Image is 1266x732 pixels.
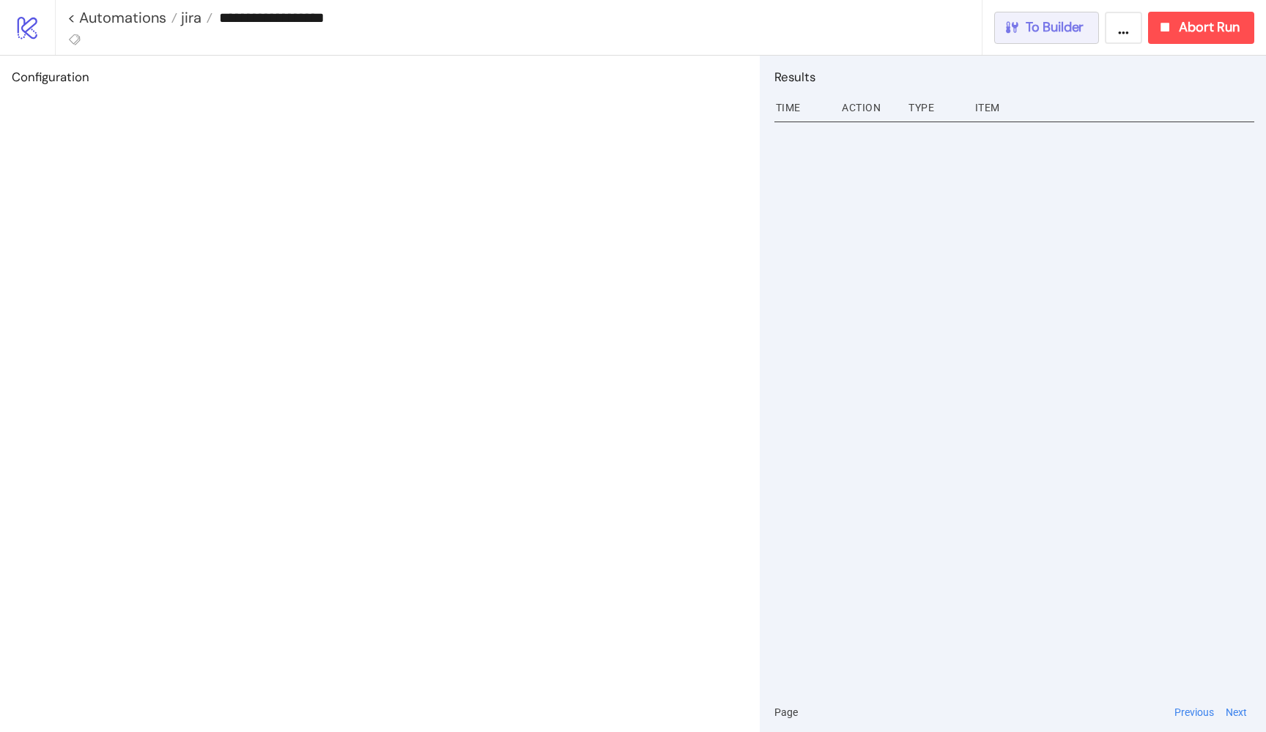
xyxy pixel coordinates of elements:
[974,94,1254,122] div: Item
[1148,12,1254,44] button: Abort Run
[774,94,831,122] div: Time
[12,67,748,86] h2: Configuration
[907,94,963,122] div: Type
[1105,12,1142,44] button: ...
[177,8,201,27] span: jira
[177,10,212,25] a: jira
[1170,704,1218,720] button: Previous
[994,12,1100,44] button: To Builder
[840,94,897,122] div: Action
[67,10,177,25] a: < Automations
[1179,19,1240,36] span: Abort Run
[1221,704,1251,720] button: Next
[774,67,1254,86] h2: Results
[774,704,798,720] span: Page
[1026,19,1084,36] span: To Builder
